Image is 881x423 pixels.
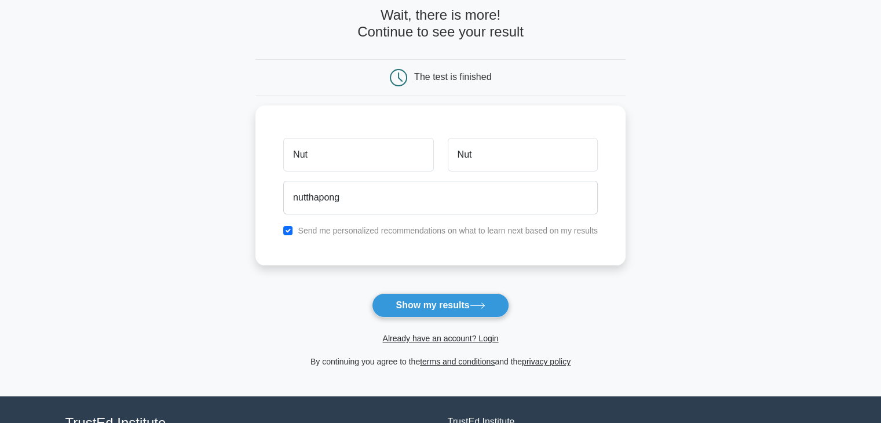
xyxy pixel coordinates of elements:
[382,334,498,343] a: Already have an account? Login
[420,357,495,366] a: terms and conditions
[448,138,598,172] input: Last name
[522,357,571,366] a: privacy policy
[283,181,598,214] input: Email
[414,72,491,82] div: The test is finished
[248,355,633,369] div: By continuing you agree to the and the
[298,226,598,235] label: Send me personalized recommendations on what to learn next based on my results
[283,138,433,172] input: First name
[372,293,509,318] button: Show my results
[255,7,626,41] h4: Wait, there is more! Continue to see your result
